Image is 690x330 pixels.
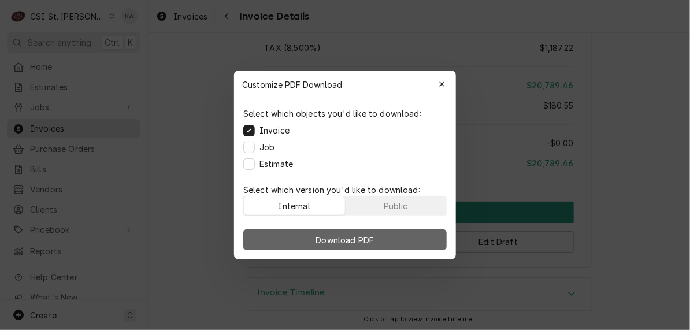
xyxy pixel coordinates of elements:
label: Job [259,141,274,153]
label: Invoice [259,124,290,136]
p: Select which version you'd like to download: [243,184,447,196]
span: Download PDF [314,234,377,246]
div: Public [384,200,408,212]
div: Internal [279,200,310,212]
label: Estimate [259,158,293,170]
button: Download PDF [243,229,447,250]
p: Select which objects you'd like to download: [243,107,421,120]
div: Customize PDF Download [234,71,456,98]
